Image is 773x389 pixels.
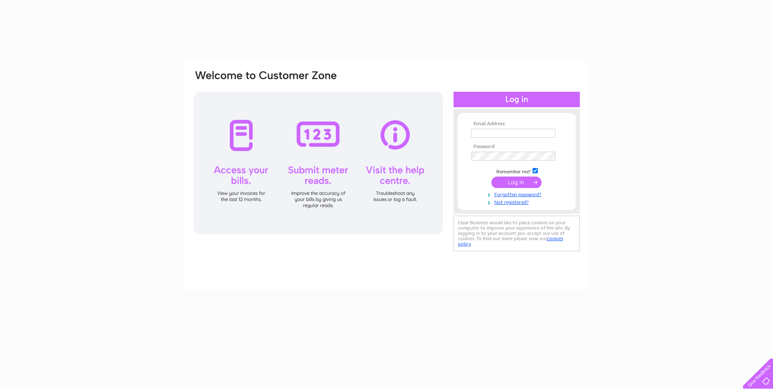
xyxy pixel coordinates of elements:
[471,198,564,206] a: Not registered?
[469,121,564,127] th: Email Address:
[458,236,563,247] a: cookies policy
[469,144,564,150] th: Password:
[491,177,542,188] input: Submit
[454,216,580,251] div: Clear Business would like to place cookies on your computer to improve your experience of the sit...
[469,167,564,175] td: Remember me?
[471,190,564,198] a: Forgotten password?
